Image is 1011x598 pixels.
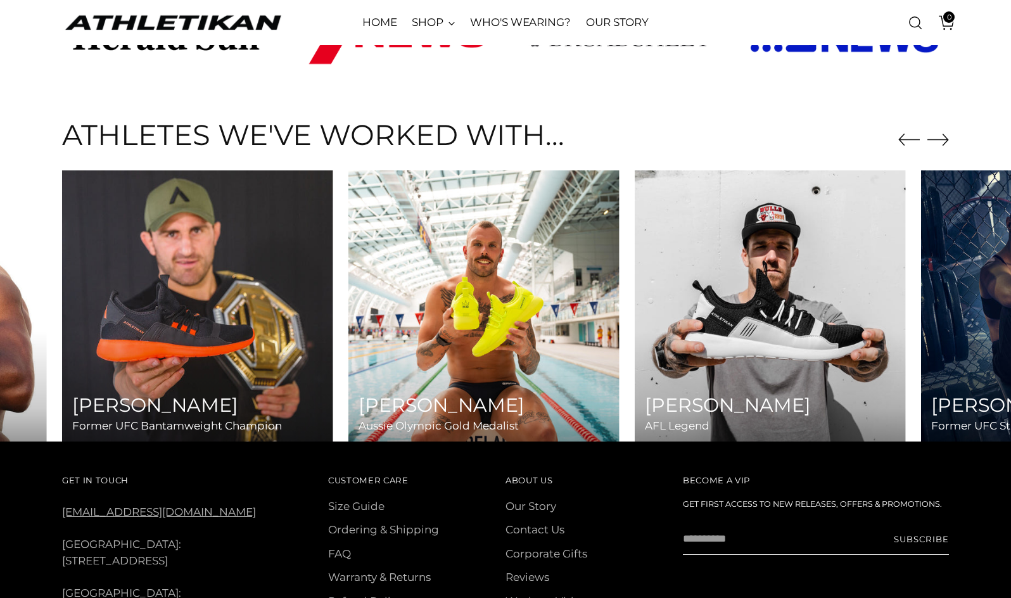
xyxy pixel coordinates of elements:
[72,418,323,435] p: Former UFC Bantamweight Champion
[645,395,896,416] h4: [PERSON_NAME]
[412,9,455,37] a: SHOP
[683,499,949,511] h6: Get first access to new releases, offers & promotions.
[505,523,564,536] a: Contact Us
[470,9,571,37] a: WHO'S WEARING?
[505,547,587,560] a: Corporate Gifts
[359,418,609,435] p: Aussie Olympic Gold Medalist
[359,395,609,416] h4: [PERSON_NAME]
[943,11,955,23] span: 0
[683,475,750,485] span: Become a VIP
[62,119,564,151] h2: Athletes we've worked with...
[62,13,284,32] a: ATHLETIKAN
[328,523,439,536] a: Ordering & Shipping
[328,475,409,485] span: Customer Care
[72,395,323,416] h4: [PERSON_NAME]
[328,547,351,560] a: FAQ
[328,500,385,512] a: Size Guide
[927,129,949,150] button: Move to next carousel slide
[362,9,397,37] a: HOME
[894,523,949,555] button: Subscribe
[586,9,649,37] a: OUR STORY
[328,571,431,583] a: Warranty & Returns
[929,10,955,35] a: Open cart modal
[645,418,896,435] p: AFL Legend
[505,475,552,485] span: About Us
[62,475,129,485] span: Get In Touch
[505,571,549,583] a: Reviews
[898,129,920,151] button: Move to previous carousel slide
[505,500,556,512] a: Our Story
[903,10,928,35] a: Open search modal
[62,506,256,518] a: [EMAIL_ADDRESS][DOMAIN_NAME]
